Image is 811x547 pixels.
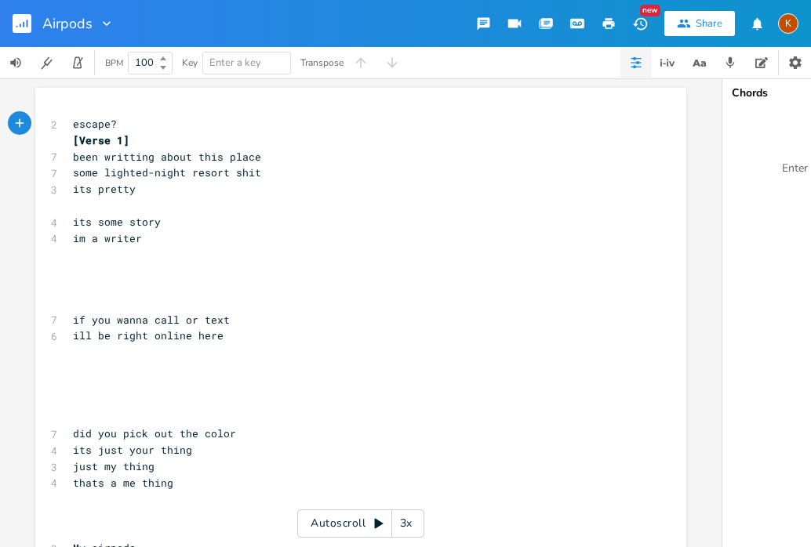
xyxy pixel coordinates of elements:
[73,476,173,490] span: thats a me thing
[73,443,192,457] span: its just your thing
[182,58,198,67] div: Key
[73,313,230,327] span: if you wanna call or text
[73,231,142,245] span: im a writer
[300,58,344,67] div: Transpose
[73,150,261,164] span: been writting about this place
[696,16,722,31] div: Share
[640,5,660,16] div: New
[73,133,129,147] span: [Verse 1]
[73,165,261,179] span: some lighted-night resort shit
[297,509,424,538] div: Autoscroll
[73,215,161,229] span: its some story
[664,11,735,36] button: Share
[778,13,798,34] div: Kat
[42,16,93,31] span: Airpods
[73,182,136,196] span: its pretty
[73,459,155,473] span: just my thing
[105,59,123,67] div: BPM
[73,426,236,440] span: did you pick out the color
[73,328,224,342] span: ill be right online here
[209,56,261,70] span: Enter a key
[778,5,798,42] button: K
[624,9,656,38] button: New
[73,117,117,131] span: escape?
[392,509,420,538] div: 3x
